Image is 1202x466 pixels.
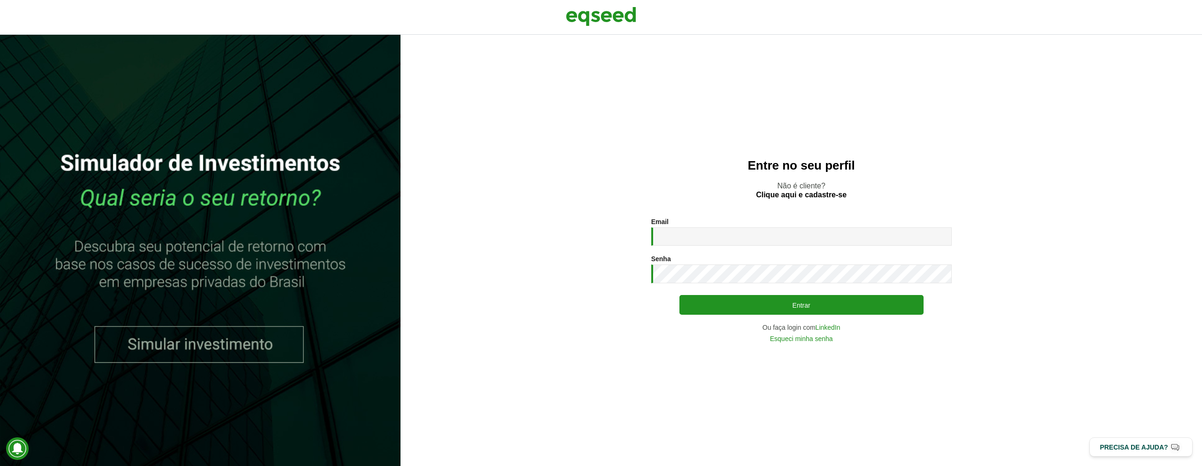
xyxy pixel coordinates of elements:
[651,218,669,225] label: Email
[419,181,1183,199] p: Não é cliente?
[566,5,636,28] img: EqSeed Logo
[419,159,1183,172] h2: Entre no seu perfil
[651,256,671,262] label: Senha
[679,295,924,315] button: Entrar
[770,335,833,342] a: Esqueci minha senha
[756,191,847,199] a: Clique aqui e cadastre-se
[816,324,840,331] a: LinkedIn
[651,324,952,331] div: Ou faça login com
